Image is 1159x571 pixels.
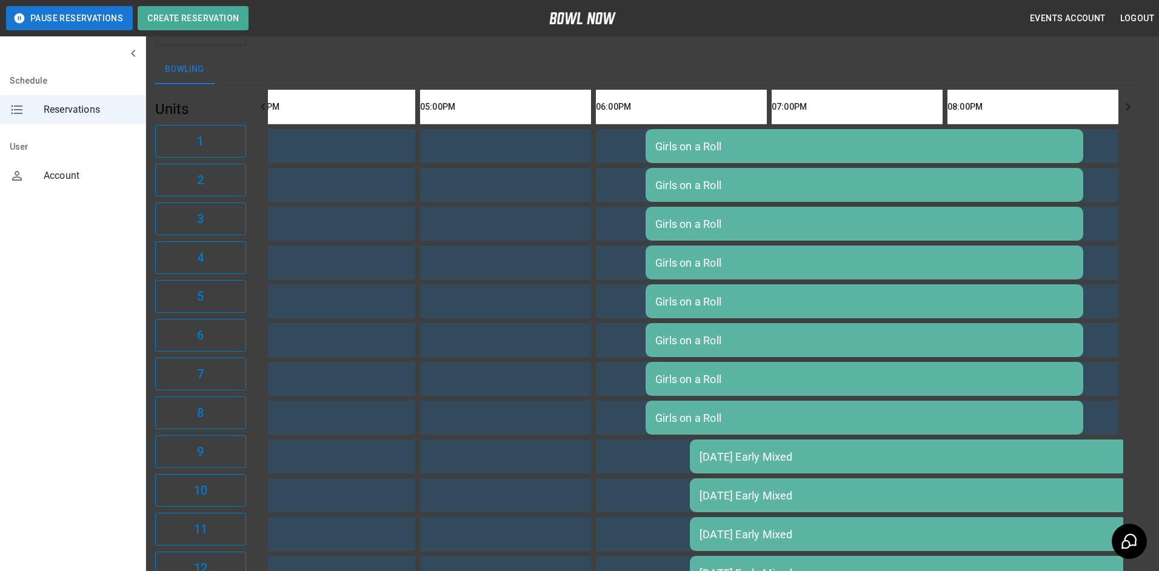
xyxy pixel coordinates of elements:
[197,442,204,461] h6: 9
[197,403,204,422] h6: 8
[655,373,1074,386] div: Girls on a Roll
[194,519,207,539] h6: 11
[1115,7,1159,30] button: Logout
[197,132,204,151] h6: 1
[700,450,1118,463] div: [DATE] Early Mixed
[155,99,246,119] h5: Units
[197,209,204,229] h6: 3
[197,364,204,384] h6: 7
[700,489,1118,502] div: [DATE] Early Mixed
[44,102,136,117] span: Reservations
[197,170,204,190] h6: 2
[155,55,214,84] button: Bowling
[155,55,1140,84] div: inventory tabs
[655,256,1074,269] div: Girls on a Roll
[194,481,207,500] h6: 10
[700,528,1118,541] div: [DATE] Early Mixed
[655,412,1074,424] div: Girls on a Roll
[655,218,1074,230] div: Girls on a Roll
[6,6,133,30] button: Pause Reservations
[655,179,1074,192] div: Girls on a Roll
[44,169,136,183] span: Account
[197,248,204,267] h6: 4
[138,6,249,30] button: Create Reservation
[655,295,1074,308] div: Girls on a Roll
[655,140,1074,153] div: Girls on a Roll
[1025,7,1111,30] button: Events Account
[197,287,204,306] h6: 5
[655,334,1074,347] div: Girls on a Roll
[549,12,616,24] img: logo
[197,326,204,345] h6: 6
